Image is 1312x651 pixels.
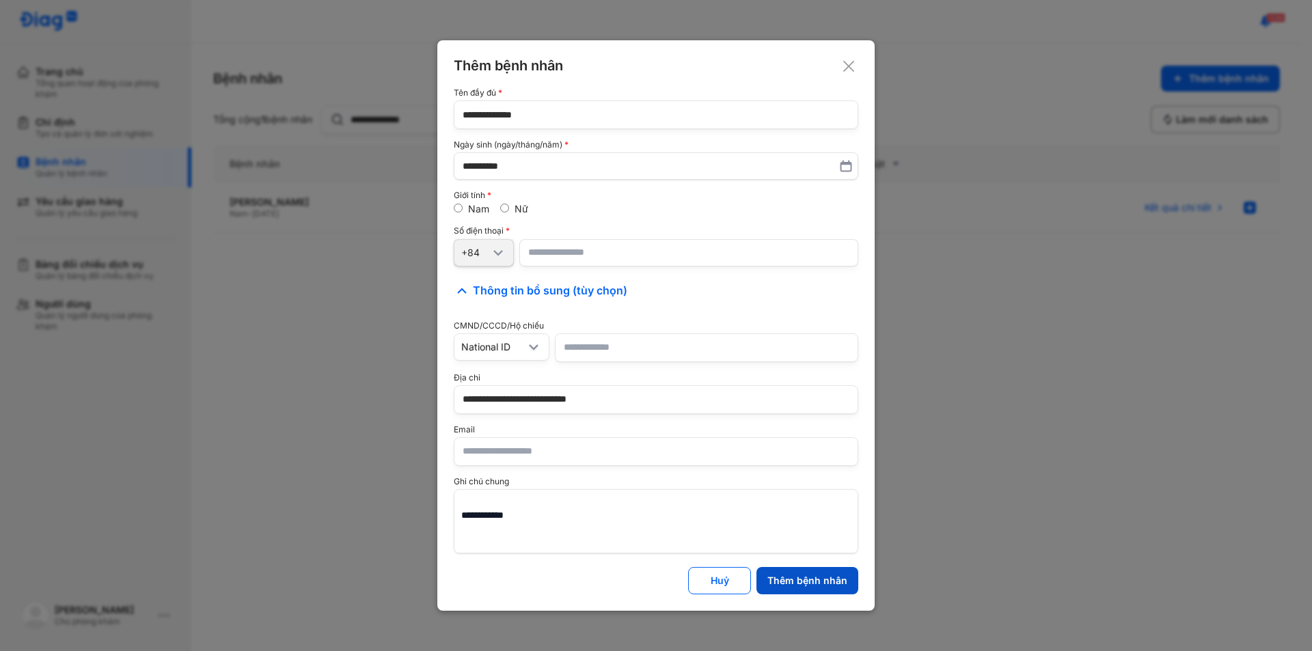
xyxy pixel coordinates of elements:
div: Giới tính [454,191,858,200]
div: Email [454,425,858,434]
div: National ID [461,341,525,353]
div: Địa chỉ [454,373,858,383]
label: Nữ [515,203,528,214]
div: +84 [461,247,490,259]
div: Thêm bệnh nhân [454,57,858,74]
button: Thêm bệnh nhân [756,567,858,594]
button: Huỷ [688,567,751,594]
div: Số điện thoại [454,226,858,236]
div: Thêm bệnh nhân [767,574,847,587]
div: CMND/CCCD/Hộ chiếu [454,321,858,331]
label: Nam [468,203,489,214]
div: Ngày sinh (ngày/tháng/năm) [454,140,858,150]
div: Tên đầy đủ [454,88,858,98]
div: Ghi chú chung [454,477,858,486]
span: Thông tin bổ sung (tùy chọn) [473,283,627,299]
